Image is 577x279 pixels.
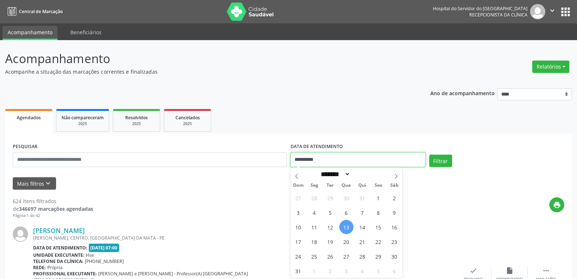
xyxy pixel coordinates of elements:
[291,191,305,205] span: Julho 27, 2025
[371,220,386,234] span: Agosto 15, 2025
[371,205,386,220] span: Agosto 8, 2025
[338,183,354,188] span: Qua
[323,205,337,220] span: Agosto 5, 2025
[44,179,52,187] i: keyboard_arrow_down
[430,88,495,97] p: Ano de acompanhamento
[433,5,527,12] div: Hospital do Servidor do [GEOGRAPHIC_DATA]
[307,235,321,249] span: Agosto 18, 2025
[5,5,63,18] a: Central de Marcação
[13,177,56,190] button: Mais filtroskeyboard_arrow_down
[62,121,104,127] div: 2025
[339,249,353,263] span: Agosto 27, 2025
[13,197,93,205] div: 624 itens filtrados
[33,252,84,258] b: Unidade executante:
[13,205,93,213] div: de
[371,191,386,205] span: Agosto 1, 2025
[371,235,386,249] span: Agosto 22, 2025
[386,183,402,188] span: Sáb
[553,201,561,209] i: print
[506,267,514,275] i: insert_drive_file
[291,264,305,278] span: Agosto 31, 2025
[469,267,477,275] i: check
[125,115,148,121] span: Resolvidos
[33,235,455,241] div: [PERSON_NAME], CENTRO, [GEOGRAPHIC_DATA] DA MATA - PE
[371,264,386,278] span: Setembro 5, 2025
[33,226,85,235] a: [PERSON_NAME]
[370,183,386,188] span: Sex
[355,220,369,234] span: Agosto 14, 2025
[339,264,353,278] span: Setembro 3, 2025
[291,141,343,152] label: DATA DE ATENDIMENTO
[33,271,97,277] b: Profissional executante:
[65,26,107,39] a: Beneficiários
[175,115,200,121] span: Cancelados
[62,115,104,121] span: Não compareceram
[291,183,307,188] span: Dom
[33,264,46,271] b: Rede:
[548,7,556,15] i: 
[532,61,569,73] button: Relatórios
[98,271,248,277] span: [PERSON_NAME] e [PERSON_NAME] - Professor(A) [GEOGRAPHIC_DATA]
[387,249,402,263] span: Agosto 30, 2025
[307,264,321,278] span: Setembro 1, 2025
[307,249,321,263] span: Agosto 25, 2025
[350,170,374,178] input: Year
[5,68,402,75] p: Acompanhe a situação das marcações correntes e finalizadas
[5,50,402,68] p: Acompanhamento
[387,191,402,205] span: Agosto 2, 2025
[33,258,83,264] b: Telefone da clínica:
[118,121,155,127] div: 2025
[322,183,338,188] span: Ter
[291,205,305,220] span: Agosto 3, 2025
[323,220,337,234] span: Agosto 12, 2025
[559,5,572,18] button: apps
[47,264,63,271] span: Própria
[387,235,402,249] span: Agosto 23, 2025
[387,220,402,234] span: Agosto 16, 2025
[339,191,353,205] span: Julho 30, 2025
[13,213,93,219] div: Página 1 de 42
[85,258,124,264] span: [PHONE_NUMBER]
[339,205,353,220] span: Agosto 6, 2025
[291,249,305,263] span: Agosto 24, 2025
[13,141,37,152] label: PESQUISAR
[323,264,337,278] span: Setembro 2, 2025
[355,249,369,263] span: Agosto 28, 2025
[354,183,370,188] span: Qui
[355,205,369,220] span: Agosto 7, 2025
[469,12,527,18] span: Recepcionista da clínica
[355,264,369,278] span: Setembro 4, 2025
[387,205,402,220] span: Agosto 9, 2025
[319,170,351,178] select: Month
[19,205,93,212] strong: 346697 marcações agendadas
[545,4,559,19] button: 
[429,155,452,167] button: Filtrar
[86,252,94,258] span: Hse
[542,267,550,275] i: 
[549,197,564,212] button: print
[17,115,41,121] span: Agendados
[33,245,87,251] b: Data de atendimento:
[371,249,386,263] span: Agosto 29, 2025
[355,191,369,205] span: Julho 31, 2025
[339,220,353,234] span: Agosto 13, 2025
[530,4,545,19] img: img
[355,235,369,249] span: Agosto 21, 2025
[323,249,337,263] span: Agosto 26, 2025
[89,244,119,252] span: [DATE] 07:00
[3,26,58,40] a: Acompanhamento
[291,220,305,234] span: Agosto 10, 2025
[339,235,353,249] span: Agosto 20, 2025
[323,235,337,249] span: Agosto 19, 2025
[306,183,322,188] span: Seg
[387,264,402,278] span: Setembro 6, 2025
[307,191,321,205] span: Julho 28, 2025
[323,191,337,205] span: Julho 29, 2025
[169,121,206,127] div: 2025
[13,226,28,242] img: img
[307,220,321,234] span: Agosto 11, 2025
[19,8,63,15] span: Central de Marcação
[307,205,321,220] span: Agosto 4, 2025
[291,235,305,249] span: Agosto 17, 2025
